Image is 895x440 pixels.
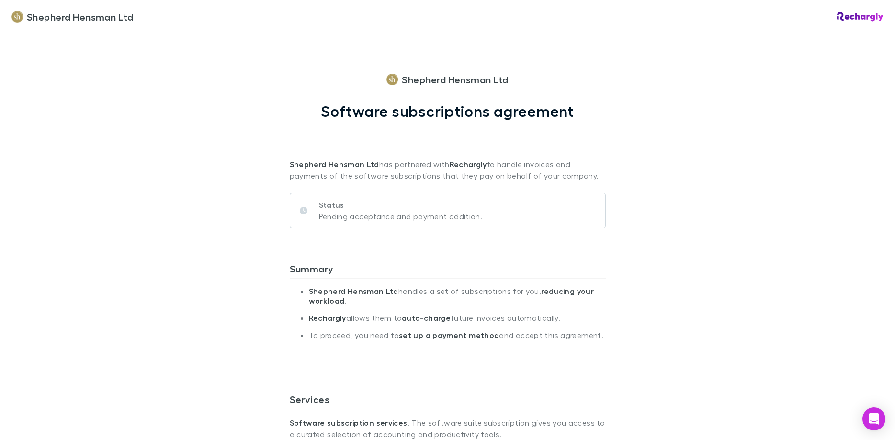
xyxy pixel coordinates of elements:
[402,72,508,87] span: Shepherd Hensman Ltd
[290,159,379,169] strong: Shepherd Hensman Ltd
[309,286,398,296] strong: Shepherd Hensman Ltd
[290,120,606,181] p: has partnered with to handle invoices and payments of the software subscriptions that they pay on...
[27,10,133,24] span: Shepherd Hensman Ltd
[450,159,487,169] strong: Rechargly
[309,313,346,323] strong: Rechargly
[321,102,574,120] h1: Software subscriptions agreement
[837,12,884,22] img: Rechargly Logo
[319,211,483,222] p: Pending acceptance and payment addition.
[309,286,594,305] strong: reducing your workload
[319,199,483,211] p: Status
[399,330,499,340] strong: set up a payment method
[862,407,885,430] div: Open Intercom Messenger
[290,263,606,278] h3: Summary
[11,11,23,23] img: Shepherd Hensman Ltd's Logo
[309,286,606,313] li: handles a set of subscriptions for you, .
[290,418,408,428] strong: Software subscription services
[402,313,451,323] strong: auto-charge
[309,313,606,330] li: allows them to future invoices automatically.
[386,74,398,85] img: Shepherd Hensman Ltd's Logo
[309,330,606,348] li: To proceed, you need to and accept this agreement.
[290,394,606,409] h3: Services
